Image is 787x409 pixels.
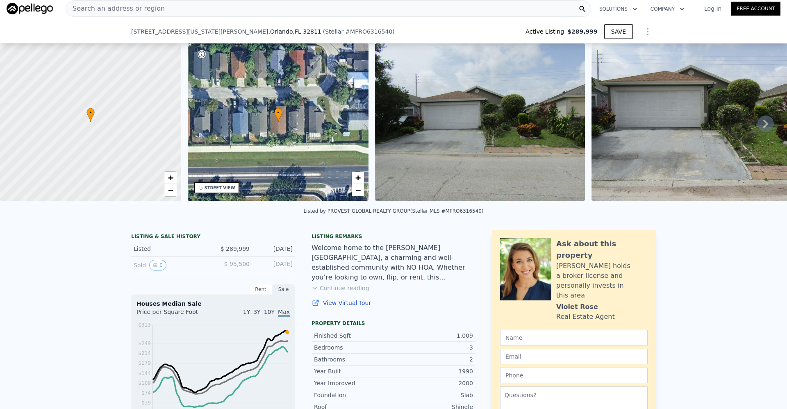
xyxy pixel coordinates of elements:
div: Listing remarks [312,233,475,240]
a: Zoom out [164,184,177,196]
span: 1Y [243,309,250,315]
div: Sold [134,260,207,270]
img: Sale: 147604047 Parcel: 47006218 [375,43,585,201]
div: • [86,108,95,122]
div: Property details [312,320,475,327]
div: STREET VIEW [205,185,235,191]
div: Ask about this property [556,238,648,261]
span: Active Listing [525,27,567,36]
div: [PERSON_NAME] holds a broker license and personally invests in this area [556,261,648,300]
div: Sale [272,284,295,295]
span: # MFRO6316540 [345,28,392,35]
input: Name [500,330,648,345]
tspan: $109 [138,380,151,386]
div: 3 [393,343,473,352]
div: Year Built [314,367,393,375]
span: − [168,185,173,195]
span: 10Y [264,309,275,315]
div: Violet Rose [556,302,598,312]
button: View historical data [149,260,166,270]
span: , FL 32811 [293,28,321,35]
div: [DATE] [256,260,293,270]
span: + [355,173,361,183]
span: $ 289,999 [221,245,250,252]
span: Search an address or region [66,4,165,14]
span: $289,999 [567,27,598,36]
button: Company [644,2,691,16]
span: $ 95,500 [224,261,250,267]
span: • [274,109,282,116]
div: [DATE] [256,245,293,253]
a: Log In [694,5,731,13]
div: Bathrooms [314,355,393,364]
button: Continue reading [312,284,369,292]
span: + [168,173,173,183]
span: • [86,109,95,116]
input: Phone [500,368,648,383]
div: Price per Square Foot [136,308,213,321]
div: LISTING & SALE HISTORY [131,233,295,241]
tspan: $144 [138,370,151,376]
input: Email [500,349,648,364]
div: Foundation [314,391,393,399]
div: Welcome home to the [PERSON_NAME][GEOGRAPHIC_DATA], a charming and well-established community wit... [312,243,475,282]
div: Houses Median Sale [136,300,290,308]
div: 1990 [393,367,473,375]
tspan: $74 [141,390,151,396]
div: Real Estate Agent [556,312,615,322]
tspan: $39 [141,400,151,406]
a: Zoom in [164,172,177,184]
span: , Orlando [268,27,321,36]
div: Listed by PROVEST GLOBAL REALTY GROUP (Stellar MLS #MFRO6316540) [303,208,483,214]
div: • [274,108,282,122]
tspan: $249 [138,341,151,346]
a: Zoom in [352,172,364,184]
span: Stellar [325,28,343,35]
span: − [355,185,361,195]
div: ( ) [323,27,395,36]
div: Slab [393,391,473,399]
div: Listed [134,245,207,253]
img: Pellego [7,3,53,14]
tspan: $179 [138,360,151,366]
tspan: $313 [138,322,151,328]
div: 1,009 [393,332,473,340]
div: Finished Sqft [314,332,393,340]
span: Max [278,309,290,317]
tspan: $214 [138,350,151,356]
a: Zoom out [352,184,364,196]
div: 2000 [393,379,473,387]
div: Rent [249,284,272,295]
div: Bedrooms [314,343,393,352]
button: Show Options [639,23,656,40]
a: Free Account [731,2,780,16]
div: Year Improved [314,379,393,387]
span: [STREET_ADDRESS][US_STATE][PERSON_NAME] [131,27,268,36]
div: 2 [393,355,473,364]
button: SAVE [604,24,633,39]
a: View Virtual Tour [312,299,475,307]
button: Solutions [593,2,644,16]
span: 3Y [253,309,260,315]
